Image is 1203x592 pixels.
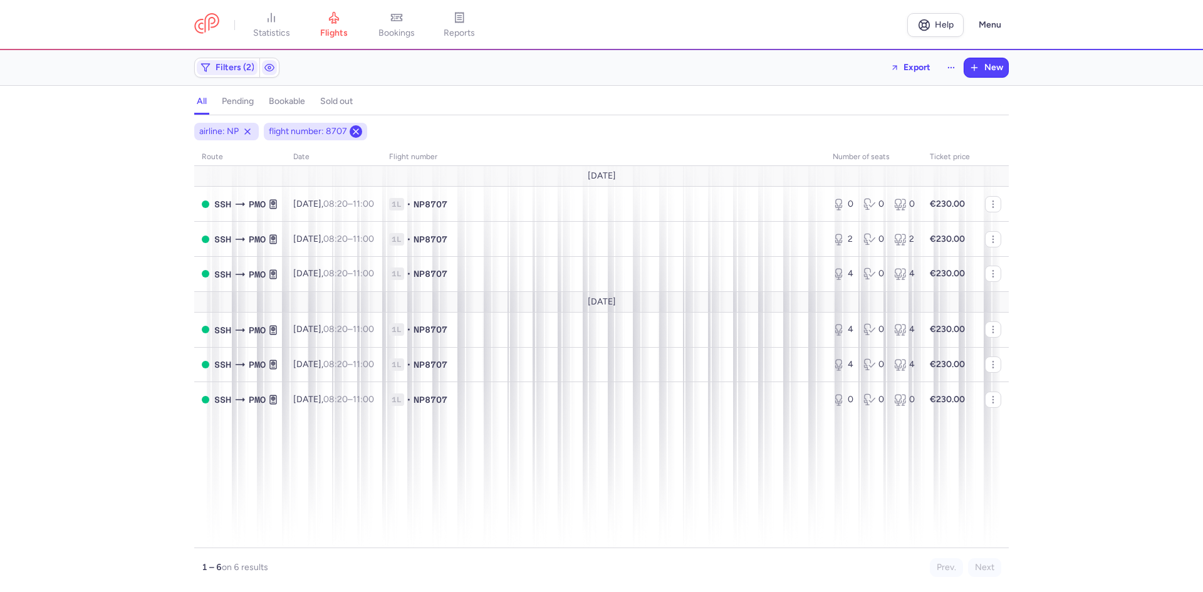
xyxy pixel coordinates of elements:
[197,96,207,107] h4: all
[249,358,266,371] span: Punta Raisi, Palermo, Italy
[588,171,616,181] span: [DATE]
[407,393,411,406] span: •
[863,393,884,406] div: 0
[407,198,411,210] span: •
[894,393,915,406] div: 0
[202,361,209,368] span: OPEN
[882,58,939,78] button: Export
[216,63,254,73] span: Filters (2)
[833,323,853,336] div: 4
[922,148,977,167] th: Ticket price
[894,198,915,210] div: 0
[249,232,266,246] span: Punta Raisi, Palermo, Italy
[249,393,266,407] span: PMO
[894,358,915,371] div: 4
[199,125,239,138] span: airline: NP
[378,28,415,39] span: bookings
[825,148,922,167] th: number of seats
[320,96,353,107] h4: sold out
[293,394,374,405] span: [DATE],
[407,233,411,246] span: •
[968,558,1001,577] button: Next
[353,324,374,335] time: 11:00
[389,393,404,406] span: 1L
[269,96,305,107] h4: bookable
[863,233,884,246] div: 0
[904,63,930,72] span: Export
[894,233,915,246] div: 2
[293,234,374,244] span: [DATE],
[894,323,915,336] div: 4
[894,267,915,280] div: 4
[935,20,954,29] span: Help
[389,358,404,371] span: 1L
[389,233,404,246] span: 1L
[414,233,447,246] span: NP8707
[323,394,374,405] span: –
[249,197,266,211] span: Punta Raisi, Palermo, Italy
[240,11,303,39] a: statistics
[407,323,411,336] span: •
[382,148,825,167] th: Flight number
[214,232,231,246] span: Sharm el-Sheikh International Airport, Sharm el-Sheikh, Egypt
[833,233,853,246] div: 2
[253,28,290,39] span: statistics
[320,28,348,39] span: flights
[222,562,268,573] span: on 6 results
[389,323,404,336] span: 1L
[984,63,1003,73] span: New
[365,11,428,39] a: bookings
[414,393,447,406] span: NP8707
[588,297,616,307] span: [DATE]
[414,267,447,280] span: NP8707
[930,199,965,209] strong: €230.00
[971,13,1009,37] button: Menu
[407,358,411,371] span: •
[214,393,231,407] span: SSH
[194,148,286,167] th: route
[414,198,447,210] span: NP8707
[863,358,884,371] div: 0
[323,234,348,244] time: 08:20
[214,358,231,371] span: Sharm el-Sheikh International Airport, Sharm el-Sheikh, Egypt
[214,267,231,281] span: Sharm el-Sheikh International Airport, Sharm el-Sheikh, Egypt
[293,199,374,209] span: [DATE],
[202,326,209,333] span: OPEN
[249,323,266,337] span: Punta Raisi, Palermo, Italy
[293,359,374,370] span: [DATE],
[323,199,348,209] time: 08:20
[930,234,965,244] strong: €230.00
[249,267,266,281] span: Punta Raisi, Palermo, Italy
[202,562,222,573] strong: 1 – 6
[195,58,259,77] button: Filters (2)
[194,13,219,36] a: CitizenPlane red outlined logo
[286,148,382,167] th: date
[863,267,884,280] div: 0
[907,13,964,37] a: Help
[414,358,447,371] span: NP8707
[930,394,965,405] strong: €230.00
[930,324,965,335] strong: €230.00
[323,199,374,209] span: –
[323,359,374,370] span: –
[214,197,231,211] span: Sharm el-Sheikh International Airport, Sharm el-Sheikh, Egypt
[414,323,447,336] span: NP8707
[930,558,963,577] button: Prev.
[214,323,231,337] span: Sharm el-Sheikh International Airport, Sharm el-Sheikh, Egypt
[389,267,404,280] span: 1L
[202,270,209,278] span: OPEN
[323,359,348,370] time: 08:20
[323,234,374,244] span: –
[202,200,209,208] span: OPEN
[407,267,411,280] span: •
[269,125,347,138] span: flight number: 8707
[293,268,374,279] span: [DATE],
[833,358,853,371] div: 4
[353,394,374,405] time: 11:00
[303,11,365,39] a: flights
[323,268,374,279] span: –
[202,236,209,243] span: OPEN
[428,11,491,39] a: reports
[353,199,374,209] time: 11:00
[930,268,965,279] strong: €230.00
